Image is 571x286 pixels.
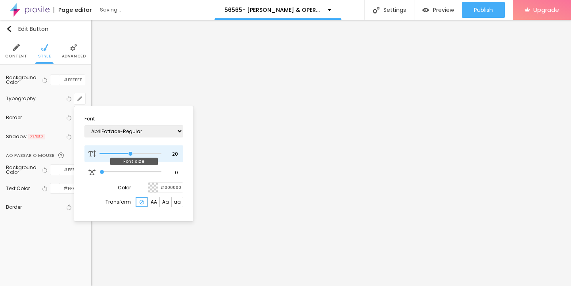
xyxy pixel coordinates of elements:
[88,169,96,176] img: Icon Letter Spacing
[162,200,169,204] span: Aa
[88,150,96,157] img: Icon Font Size
[140,200,144,204] img: Icone
[151,200,157,204] span: AA
[84,116,183,121] p: Font
[118,185,131,190] p: Color
[105,200,131,204] p: Transform
[174,200,181,204] span: aa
